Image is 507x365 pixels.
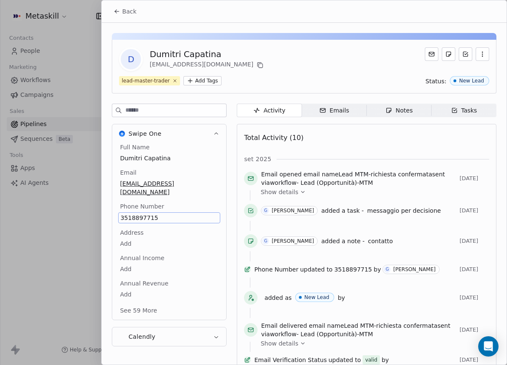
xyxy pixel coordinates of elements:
[121,49,141,69] span: D
[122,77,169,85] div: lead-master-trader
[328,356,361,364] span: updated to
[460,266,489,273] span: [DATE]
[368,238,393,244] span: contatto
[338,294,345,302] span: by
[300,331,373,338] span: Lead (Opportunità)-MTM
[319,106,349,115] div: Emails
[119,334,125,340] img: Calendly
[150,48,265,60] div: Dumitri Capatina
[459,78,484,84] div: New Lead
[119,131,125,137] img: Swipe One
[118,168,138,177] span: Email
[426,77,446,85] span: Status:
[478,336,499,357] div: Open Intercom Messenger
[264,238,268,244] div: G
[367,206,441,216] a: messaggio per decisione
[118,202,166,211] span: Phone Number
[334,265,372,274] span: 3518897715
[120,290,219,299] span: Add
[460,357,489,363] span: [DATE]
[261,322,307,329] span: Email delivered
[118,254,166,262] span: Annual Income
[338,171,432,178] span: Lead MTM-richiesta confermata
[460,238,489,244] span: [DATE]
[244,155,271,163] span: set 2025
[261,321,456,338] span: email name sent via workflow -
[254,356,327,364] span: Email Verification Status
[244,134,303,142] span: Total Activity (10)
[368,236,393,246] a: contatto
[122,7,136,16] span: Back
[460,327,489,333] span: [DATE]
[150,60,265,70] div: [EMAIL_ADDRESS][DOMAIN_NAME]
[382,356,389,364] span: by
[260,339,483,348] a: Show details
[321,237,364,245] span: added a note -
[393,266,435,272] div: [PERSON_NAME]
[115,303,162,318] button: See 59 More
[264,294,291,302] span: added as
[120,239,219,248] span: Add
[321,206,363,215] span: added a task -
[365,356,377,364] div: valid
[272,208,314,214] div: [PERSON_NAME]
[112,143,226,320] div: Swipe OneSwipe One
[112,124,226,143] button: Swipe OneSwipe One
[300,179,373,186] span: Lead (Opportunità)-MTM
[183,76,222,85] button: Add Tags
[300,265,332,274] span: updated to
[118,228,145,237] span: Address
[128,332,155,341] span: Calendly
[260,188,483,196] a: Show details
[120,154,219,162] span: Dumitri Capatina
[367,207,441,214] span: messaggio per decisione
[305,294,330,300] div: New Lead
[112,327,226,346] button: CalendlyCalendly
[120,265,219,273] span: Add
[386,266,389,273] div: G
[374,265,381,274] span: by
[108,4,141,19] button: Back
[385,106,413,115] div: Notes
[451,106,477,115] div: Tasks
[460,207,489,214] span: [DATE]
[128,129,161,138] span: Swipe One
[260,188,298,196] span: Show details
[460,294,489,301] span: [DATE]
[261,171,302,178] span: Email opened
[344,322,438,329] span: Lead MTM-richiesta confermata
[264,207,268,214] div: G
[254,265,298,274] span: Phone Number
[260,339,298,348] span: Show details
[261,170,456,187] span: email name sent via workflow -
[120,214,218,222] span: 3518897715
[118,143,151,151] span: Full Name
[118,279,170,288] span: Annual Revenue
[460,175,489,182] span: [DATE]
[120,179,219,196] span: [EMAIL_ADDRESS][DOMAIN_NAME]
[272,238,314,244] div: [PERSON_NAME]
